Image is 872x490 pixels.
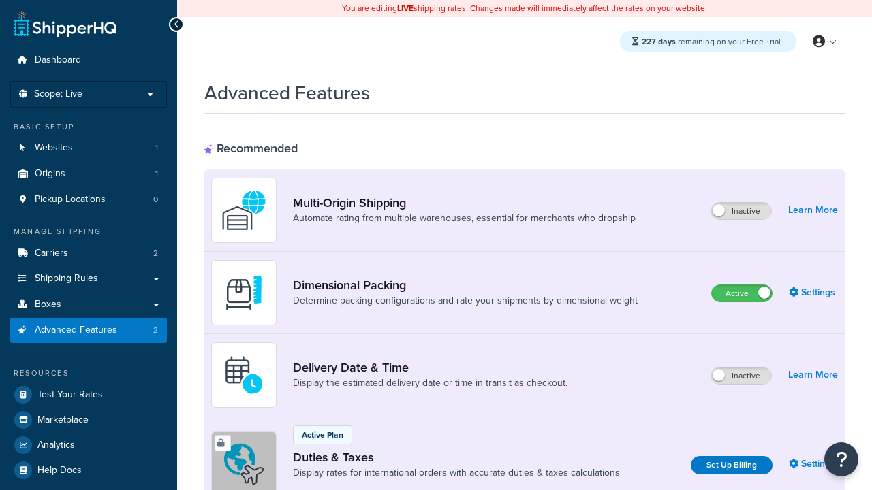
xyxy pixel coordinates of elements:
span: 2 [153,325,158,336]
span: 1 [155,142,158,154]
label: Inactive [711,367,771,384]
a: Dashboard [10,48,167,73]
strong: 227 days [642,35,676,48]
span: Help Docs [37,465,82,476]
p: Active Plan [302,429,343,441]
label: Inactive [711,203,771,219]
a: Analytics [10,433,167,457]
div: Recommended [204,141,298,156]
a: Display rates for international orders with accurate duties & taxes calculations [293,466,620,480]
span: Websites [35,142,73,154]
a: Boxes [10,292,167,317]
span: Test Your Rates [37,389,103,401]
a: Duties & Taxes [293,450,620,465]
li: Advanced Features [10,318,167,343]
span: Marketplace [37,414,89,426]
a: Origins1 [10,161,167,186]
span: 0 [153,194,158,206]
span: Origins [35,168,65,180]
a: Shipping Rules [10,266,167,291]
li: Carriers [10,241,167,266]
span: Shipping Rules [35,273,98,284]
a: Set Up Billing [691,456,773,474]
span: Boxes [35,299,61,310]
span: Carriers [35,248,68,259]
li: Pickup Locations [10,187,167,212]
span: Scope: Live [34,88,82,100]
a: Determine packing configurations and rate your shipments by dimensional weight [293,294,638,308]
span: 1 [155,168,158,180]
a: Automate rating from multiple warehouses, essential for merchants who dropship [293,212,636,225]
img: gfkeb5ejjkALwAAAABJRU5ErkJggg== [220,351,268,399]
a: Learn More [788,365,838,385]
a: Test Your Rates [10,382,167,407]
a: Marketplace [10,408,167,432]
a: Advanced Features2 [10,318,167,343]
a: Pickup Locations0 [10,187,167,212]
li: Origins [10,161,167,186]
a: Delivery Date & Time [293,360,567,375]
span: Advanced Features [35,325,117,336]
a: Display the estimated delivery date or time in transit as checkout. [293,376,567,390]
b: LIVE [397,2,414,14]
a: Websites1 [10,135,167,161]
a: Multi-Origin Shipping [293,195,636,210]
span: Analytics [37,440,75,451]
img: WatD5o0RtDAAAAAElFTkSuQmCC [220,186,268,234]
label: Active [712,285,772,301]
span: Dashboard [35,54,81,66]
div: Resources [10,367,167,379]
a: Learn More [788,201,838,220]
li: Websites [10,135,167,161]
span: remaining on your Free Trial [642,35,781,48]
a: Dimensional Packing [293,278,638,293]
img: DTVBYsAAAAAASUVORK5CYII= [220,269,268,316]
a: Carriers2 [10,241,167,266]
h1: Advanced Features [204,80,370,106]
div: Manage Shipping [10,226,167,238]
button: Open Resource Center [824,442,858,476]
a: Help Docs [10,458,167,483]
a: Settings [789,455,838,474]
div: Basic Setup [10,121,167,133]
span: 2 [153,248,158,259]
a: Settings [789,283,838,302]
span: Pickup Locations [35,194,106,206]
